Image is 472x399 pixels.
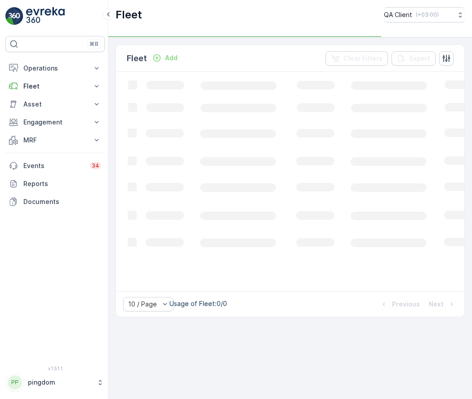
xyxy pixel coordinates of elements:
[5,175,105,193] a: Reports
[429,300,444,309] p: Next
[23,64,87,73] p: Operations
[23,136,87,145] p: MRF
[5,113,105,131] button: Engagement
[5,373,105,392] button: PPpingdom
[92,162,99,169] p: 34
[428,299,457,310] button: Next
[26,7,65,25] img: logo_light-DOdMpM7g.png
[5,77,105,95] button: Fleet
[5,193,105,211] a: Documents
[5,131,105,149] button: MRF
[5,7,23,25] img: logo
[149,53,181,63] button: Add
[5,95,105,113] button: Asset
[116,8,142,22] p: Fleet
[23,118,87,127] p: Engagement
[127,52,147,65] p: Fleet
[410,54,430,63] p: Export
[343,54,383,63] p: Clear Filters
[169,299,227,308] p: Usage of Fleet : 0/0
[392,300,420,309] p: Previous
[23,197,101,206] p: Documents
[392,51,436,66] button: Export
[89,40,98,48] p: ⌘B
[5,59,105,77] button: Operations
[378,299,421,310] button: Previous
[23,100,87,109] p: Asset
[416,11,439,18] p: ( +03:00 )
[384,7,465,22] button: QA Client(+03:00)
[23,82,87,91] p: Fleet
[23,179,101,188] p: Reports
[23,161,85,170] p: Events
[165,53,178,62] p: Add
[325,51,388,66] button: Clear Filters
[8,375,22,390] div: PP
[28,378,92,387] p: pingdom
[384,10,412,19] p: QA Client
[5,366,105,371] span: v 1.51.1
[5,157,105,175] a: Events34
